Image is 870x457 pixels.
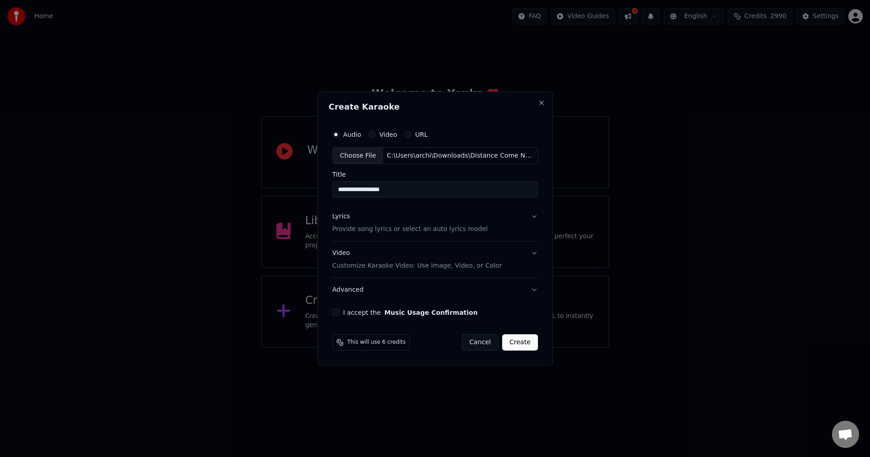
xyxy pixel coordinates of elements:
[332,249,502,271] div: Video
[343,309,478,316] label: I accept the
[415,131,428,138] label: URL
[384,309,478,316] button: I accept the
[332,278,538,302] button: Advanced
[347,339,406,346] span: This will use 6 credits
[343,131,361,138] label: Audio
[502,334,538,351] button: Create
[332,242,538,278] button: VideoCustomize Karaoke Video: Use Image, Video, or Color
[383,151,537,160] div: C:\Users\archi\Downloads\Distance Come Near.mp3
[329,103,541,111] h2: Create Karaoke
[332,212,350,221] div: Lyrics
[332,261,502,270] p: Customize Karaoke Video: Use Image, Video, or Color
[332,205,538,241] button: LyricsProvide song lyrics or select an auto lyrics model
[332,172,538,178] label: Title
[333,148,383,164] div: Choose File
[462,334,498,351] button: Cancel
[332,225,488,234] p: Provide song lyrics or select an auto lyrics model
[379,131,397,138] label: Video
